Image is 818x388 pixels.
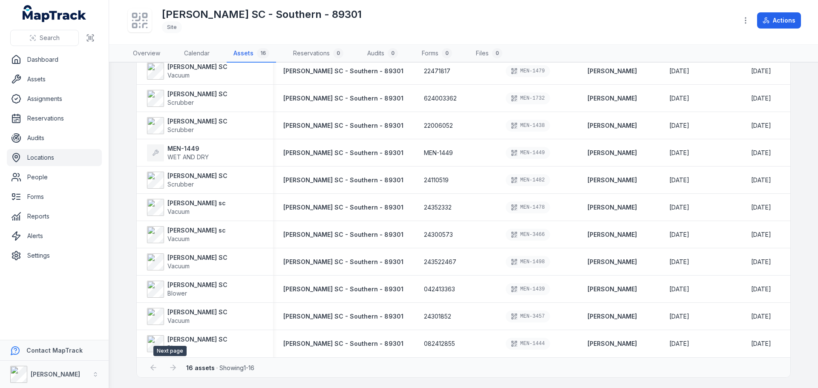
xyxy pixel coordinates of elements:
a: [PERSON_NAME] [588,312,637,321]
div: MEN-1498 [506,256,550,268]
div: MEN-1444 [506,338,550,350]
span: WET AND DRY [167,153,209,161]
strong: [PERSON_NAME] SC [167,281,228,289]
time: 8/7/2025, 11:00:00 AM [669,176,689,184]
a: [PERSON_NAME] SCVacuum [147,253,228,270]
div: MEN-1438 [506,120,550,132]
span: 082412855 [424,339,455,348]
div: 0 [388,48,398,58]
a: [PERSON_NAME] SC - Southern - 89301 [283,203,403,212]
a: Alerts [7,227,102,244]
span: [DATE] [669,340,689,347]
a: [PERSON_NAME] SCScrubber [147,117,228,134]
a: [PERSON_NAME] [588,149,637,157]
a: [PERSON_NAME] [588,230,637,239]
a: Audits0 [360,45,405,63]
time: 2/7/2026, 10:00:00 AM [751,176,771,184]
div: 0 [333,48,343,58]
a: [PERSON_NAME] [588,339,637,348]
span: [PERSON_NAME] SC - Southern - 89301 [283,149,403,156]
a: [PERSON_NAME] SC - Southern - 89301 [283,176,403,184]
a: Assets [7,71,102,88]
a: MapTrack [23,5,86,22]
span: Vacuum [167,208,190,215]
strong: [PERSON_NAME] SC [167,63,228,71]
a: [PERSON_NAME] SC - Southern - 89301 [283,67,403,75]
strong: [PERSON_NAME] [588,258,637,266]
span: [DATE] [669,285,689,293]
span: Blower [167,290,187,297]
span: [DATE] [669,313,689,320]
span: [DATE] [669,122,689,129]
a: [PERSON_NAME] SCScrubber [147,172,228,189]
span: Scrubber [167,99,194,106]
a: [PERSON_NAME] SC - Southern - 89301 [283,258,403,266]
strong: [PERSON_NAME] sc [167,226,226,235]
div: MEN-1482 [506,174,550,186]
strong: [PERSON_NAME] [588,203,637,212]
span: [DATE] [751,176,771,184]
span: Vacuum [167,72,190,79]
div: MEN-1478 [506,201,550,213]
time: 8/7/2025, 11:00:00 AM [669,149,689,157]
span: MEN-1449 [424,149,453,157]
span: [DATE] [669,67,689,75]
strong: [PERSON_NAME] [588,67,637,75]
span: [PERSON_NAME] SC - Southern - 89301 [283,204,403,211]
a: [PERSON_NAME] [588,176,637,184]
span: [PERSON_NAME] SC - Southern - 89301 [283,231,403,238]
a: Assets16 [227,45,276,63]
a: Overview [126,45,167,63]
time: 8/7/2025, 11:00:00 AM [669,339,689,348]
a: Calendar [177,45,216,63]
time: 2/7/2026, 10:00:00 AM [751,339,771,348]
time: 8/7/2025, 11:00:00 AM [669,258,689,266]
time: 8/7/2025, 11:00:00 AM [669,230,689,239]
a: [PERSON_NAME] SC - Southern - 89301 [283,285,403,293]
span: [DATE] [669,149,689,156]
span: [DATE] [751,340,771,347]
strong: [PERSON_NAME] SC [167,90,228,98]
a: Reports [7,208,102,225]
span: [DATE] [751,258,771,265]
strong: [PERSON_NAME] SC [167,253,228,262]
time: 2/8/2025, 11:00:00 AM [669,94,689,103]
span: [DATE] [669,204,689,211]
a: [PERSON_NAME] SCScrubber [147,90,228,107]
time: 2/7/2026, 10:00:00 AM [751,312,771,321]
a: [PERSON_NAME] SC - Southern - 89301 [283,339,403,348]
a: Audits [7,129,102,147]
h1: [PERSON_NAME] SC - Southern - 89301 [162,8,362,21]
span: Scrubber [167,181,194,188]
a: [PERSON_NAME] SC - Southern - 89301 [283,312,403,321]
a: [PERSON_NAME] SCVacuum [147,308,228,325]
a: [PERSON_NAME] SC - Southern - 89301 [283,94,403,103]
span: Vacuum [167,262,190,270]
time: 8/7/2025, 11:00:00 AM [669,312,689,321]
span: [DATE] [751,313,771,320]
time: 8/7/2025, 10:00:00 AM [669,67,689,75]
div: MEN-1732 [506,92,550,104]
div: MEN-3466 [506,229,550,241]
strong: [PERSON_NAME] SC [167,117,228,126]
button: Actions [757,12,801,29]
a: [PERSON_NAME] SC - Southern - 89301 [283,149,403,157]
strong: [PERSON_NAME] sc [167,199,226,207]
span: 22471817 [424,67,450,75]
span: 24352332 [424,203,452,212]
div: 0 [442,48,452,58]
strong: [PERSON_NAME] SC [167,172,228,180]
span: [DATE] [751,67,771,75]
span: · Showing 1 - 16 [186,364,254,371]
a: [PERSON_NAME] SC - Southern - 89301 [283,230,403,239]
strong: 16 assets [186,364,215,371]
a: [PERSON_NAME] SCBlower [147,335,228,352]
a: [PERSON_NAME] [588,285,637,293]
span: 624003362 [424,94,457,103]
span: [DATE] [669,231,689,238]
span: 243522467 [424,258,456,266]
